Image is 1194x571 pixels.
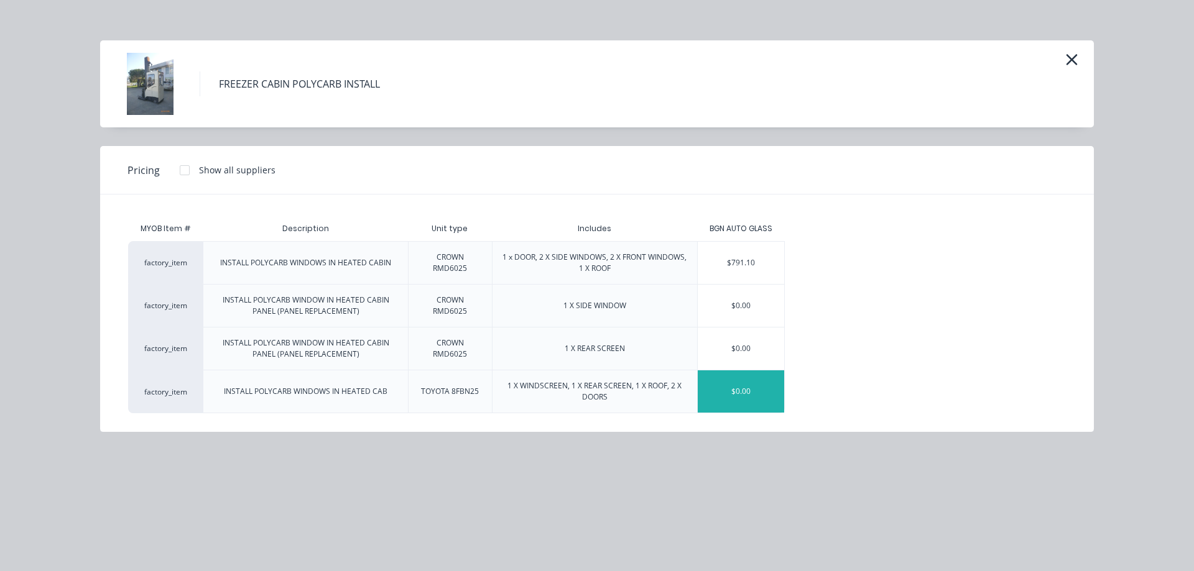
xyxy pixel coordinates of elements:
div: INSTALL POLYCARB WINDOWS IN HEATED CAB [224,386,387,397]
div: $0.00 [698,285,784,327]
div: factory_item [128,284,203,327]
div: Description [272,213,339,244]
div: factory_item [128,327,203,370]
div: $0.00 [698,327,784,370]
div: TOYOTA 8FBN25 [421,386,479,397]
div: INSTALL POLYCARB WINDOW IN HEATED CABIN PANEL (PANEL REPLACEMENT) [213,295,398,317]
div: CROWN RMD6025 [419,295,482,317]
div: INSTALL POLYCARB WINDOW IN HEATED CABIN PANEL (PANEL REPLACEMENT) [213,337,398,360]
div: 1 x DOOR, 2 X SIDE WINDOWS, 2 X FRONT WINDOWS, 1 X ROOF [502,252,687,274]
div: BGN AUTO GLASS [710,223,772,234]
div: $0.00 [698,370,784,413]
div: FREEZER CABIN POLYCARB INSTALL [219,76,380,91]
div: Show all suppliers [199,163,275,176]
div: CROWN RMD6025 [419,337,482,360]
span: Pricing [127,163,160,178]
div: factory_item [128,241,203,284]
div: factory_item [128,370,203,413]
div: 1 X REAR SCREEN [565,343,625,354]
div: INSTALL POLYCARB WINDOWS IN HEATED CABIN [220,257,391,268]
div: MYOB Item # [128,216,203,241]
div: Includes [568,213,621,244]
div: CROWN RMD6025 [419,252,482,274]
div: Unit type [422,213,478,244]
div: 1 X SIDE WINDOW [563,300,626,311]
div: 1 X WINDSCREEN, 1 X REAR SCREEN, 1 X ROOF, 2 X DOORS [502,380,687,403]
div: $791.10 [698,242,784,284]
img: FREEZER CABIN POLYCARB INSTALL [119,53,181,115]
